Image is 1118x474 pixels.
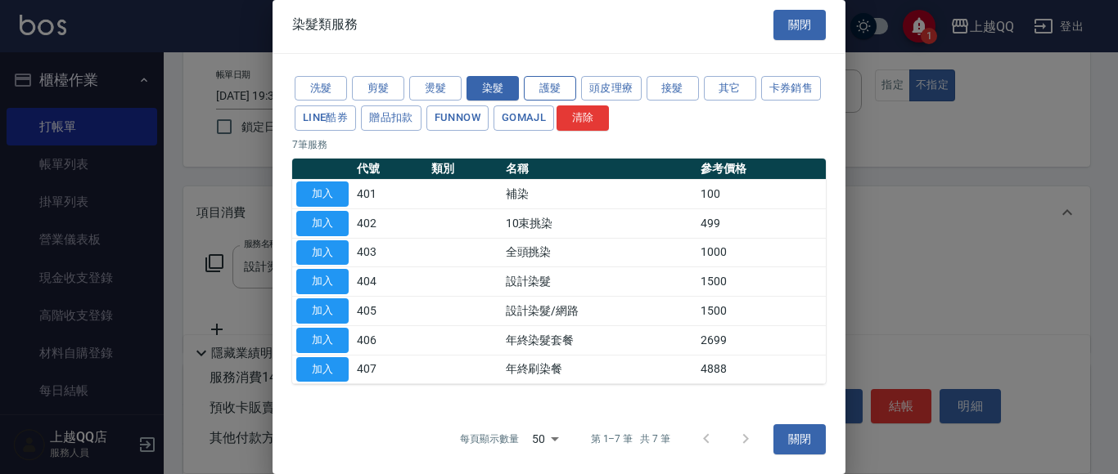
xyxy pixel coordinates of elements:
[353,297,427,326] td: 405
[502,267,697,297] td: 設計染髮
[502,355,697,384] td: 年終刷染餐
[591,432,670,446] p: 第 1–7 筆 共 7 筆
[353,159,427,180] th: 代號
[494,105,554,131] button: GOMAJL
[696,208,826,238] td: 499
[696,325,826,355] td: 2699
[353,238,427,267] td: 403
[296,269,349,294] button: 加入
[427,159,502,180] th: 類別
[361,105,422,131] button: 贈品扣款
[502,238,697,267] td: 全頭挑染
[353,325,427,355] td: 406
[353,180,427,209] td: 401
[460,432,519,446] p: 每頁顯示數量
[295,76,347,101] button: 洗髮
[773,10,826,40] button: 關閉
[696,267,826,297] td: 1500
[296,211,349,236] button: 加入
[696,297,826,326] td: 1500
[704,76,756,101] button: 其它
[296,298,349,324] button: 加入
[292,137,826,152] p: 7 筆服務
[647,76,699,101] button: 接髮
[502,159,697,180] th: 名稱
[773,424,826,454] button: 關閉
[696,180,826,209] td: 100
[296,357,349,382] button: 加入
[467,76,519,101] button: 染髮
[696,159,826,180] th: 參考價格
[296,240,349,266] button: 加入
[292,16,358,33] span: 染髮類服務
[426,105,489,131] button: FUNNOW
[296,181,349,207] button: 加入
[353,355,427,384] td: 407
[409,76,462,101] button: 燙髮
[295,105,356,131] button: LINE酷券
[296,328,349,353] button: 加入
[502,297,697,326] td: 設計染髮/網路
[353,267,427,297] td: 404
[525,417,565,461] div: 50
[502,325,697,355] td: 年終染髮套餐
[502,208,697,238] td: 10束挑染
[352,76,404,101] button: 剪髮
[557,105,609,131] button: 清除
[581,76,642,101] button: 頭皮理療
[524,76,576,101] button: 護髮
[353,208,427,238] td: 402
[761,76,822,101] button: 卡券銷售
[696,238,826,267] td: 1000
[696,355,826,384] td: 4888
[502,180,697,209] td: 補染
